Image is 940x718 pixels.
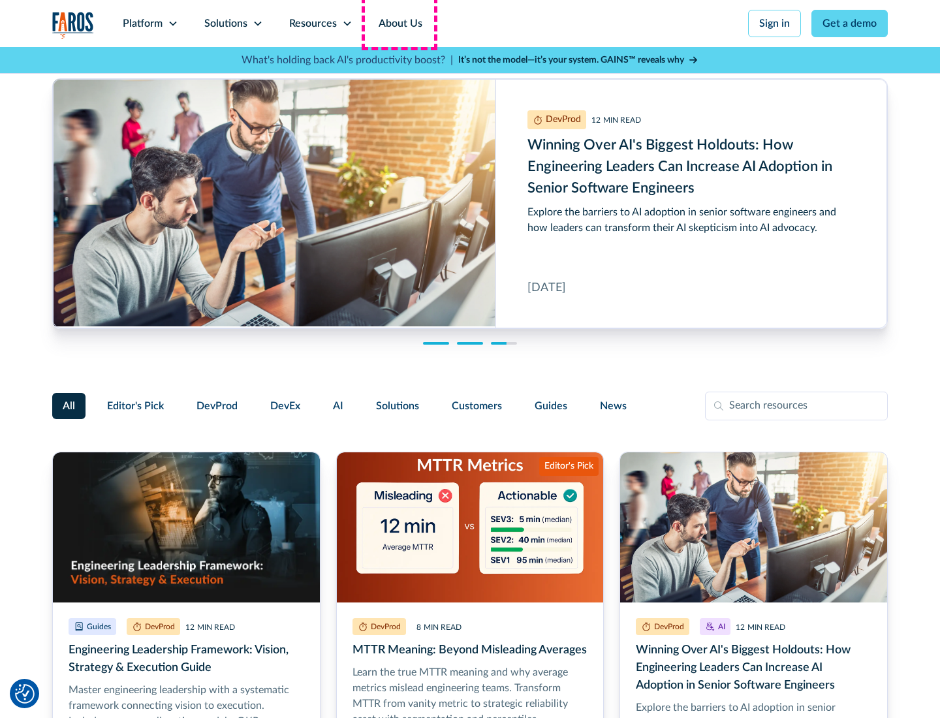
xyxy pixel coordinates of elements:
img: Logo of the analytics and reporting company Faros. [52,12,94,39]
span: News [600,398,627,414]
span: Editor's Pick [107,398,164,414]
span: Solutions [376,398,419,414]
button: Cookie Settings [15,684,35,704]
img: two male senior software developers looking at computer screens in a busy office [620,452,887,602]
span: Customers [452,398,502,414]
img: Realistic image of an engineering leader at work [53,452,320,602]
span: All [63,398,75,414]
a: Get a demo [811,10,888,37]
div: Platform [123,16,163,31]
span: DevProd [196,398,238,414]
span: Guides [535,398,567,414]
a: home [52,12,94,39]
span: DevEx [270,398,300,414]
a: It’s not the model—it’s your system. GAINS™ reveals why [458,54,698,67]
div: cms-link [53,79,887,328]
a: Winning Over AI's Biggest Holdouts: How Engineering Leaders Can Increase AI Adoption in Senior So... [53,79,887,328]
p: What's holding back AI's productivity boost? | [242,52,453,68]
input: Search resources [705,392,888,420]
strong: It’s not the model—it’s your system. GAINS™ reveals why [458,55,684,65]
img: Illustration of misleading vs. actionable MTTR metrics [337,452,604,602]
div: Solutions [204,16,247,31]
div: Resources [289,16,337,31]
img: Revisit consent button [15,684,35,704]
span: AI [333,398,343,414]
form: Filter Form [52,392,888,420]
a: Sign in [748,10,801,37]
